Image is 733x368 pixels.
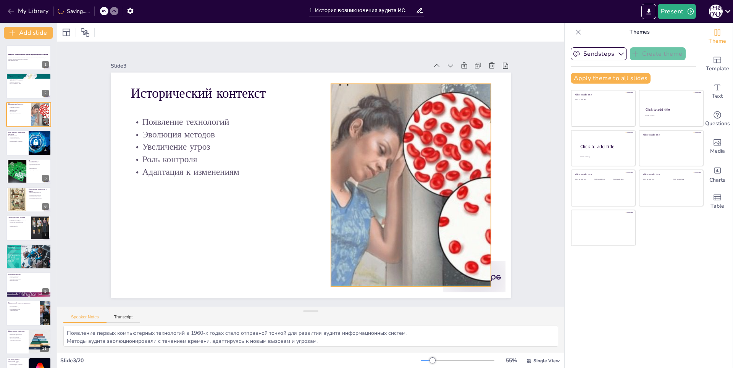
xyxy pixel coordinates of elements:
[42,175,49,182] div: 5
[8,111,29,112] p: Роль контроля
[8,81,49,82] p: Выявление уязвимостей
[630,47,686,60] button: Create theme
[29,192,49,194] p: Искусственный интеллект
[29,168,49,169] p: Выбор методов
[309,5,416,16] input: Insert title
[8,131,26,136] p: Роль аудита в управлении рисками
[29,188,49,192] p: Современные технологии в аудите
[29,163,49,165] p: Тестирование контроля
[42,90,49,97] div: 2
[8,82,49,84] p: Роль в современном мире
[107,315,140,323] button: Transcript
[42,61,49,68] div: 1
[8,84,49,86] p: Влияние на организацию
[81,28,90,37] span: Position
[613,179,630,181] div: Click to add text
[131,84,311,102] p: Исторический контекст
[6,300,51,326] div: 10
[6,130,51,155] div: 4
[8,339,26,341] p: Адаптация к изменениям
[8,276,49,277] p: Развитие технологий
[8,108,29,110] p: Эволюция методов
[709,5,723,18] div: Е [PERSON_NAME]
[8,308,38,310] p: Инвестиции в обучение
[6,45,51,70] div: 1
[42,232,49,239] div: 7
[111,62,429,69] div: Slide 3
[8,75,49,77] p: Определение аудита информационных систем
[8,245,49,247] p: Примеры успешных аудитов
[8,335,26,337] p: Программное обеспечение
[6,73,51,98] div: 2
[710,147,725,155] span: Media
[580,143,629,150] div: Click to add title
[63,326,558,347] textarea: Появление первых компьютерных технологий в 1960-х годах стало отправной точкой для развития аудит...
[29,169,49,171] p: Адаптация методов
[42,147,49,153] div: 4
[645,115,696,117] div: Click to add text
[8,138,26,139] p: Оптимизация процессов
[8,280,49,281] p: Важность обучения
[8,226,29,228] p: Доверие клиентов
[4,27,53,39] button: Add slide
[584,23,694,41] p: Themes
[658,4,696,19] button: Present
[6,102,51,127] div: 3
[8,80,49,81] p: Эффективность и безопасность
[8,251,49,253] p: Защита от кибератак
[710,202,724,210] span: Table
[29,193,49,195] p: Машинное обучение
[6,215,51,240] div: 7
[29,195,49,196] p: Автоматизация процессов
[8,330,26,332] p: Инструменты для аудита
[42,203,49,210] div: 6
[8,253,49,254] p: Важность регулярного аудита
[706,65,729,73] span: Template
[702,78,733,105] div: Add text boxes
[8,53,48,55] strong: История возникновения аудита информационных систем
[533,358,560,364] span: Single View
[40,317,49,324] div: 10
[131,153,311,166] p: Роль контроля
[8,224,29,226] p: Роль организаций
[42,260,49,267] div: 8
[702,23,733,50] div: Change the overall theme
[8,60,49,61] p: Generated with [URL]
[709,176,725,184] span: Charts
[8,139,26,141] p: Регулярность аудита
[8,217,29,219] p: Законодательные аспекты
[8,135,26,137] p: Выявление угроз
[8,305,38,307] p: Ключевой фактор
[29,162,49,163] p: Основные методы
[29,196,49,198] p: Анализ больших данных
[575,173,630,176] div: Click to add title
[8,310,38,311] p: Формальные курсы
[571,47,627,60] button: Sendsteps
[8,250,49,252] p: Оптимизация процессов
[8,365,26,366] p: Влияние на безопасность
[641,4,656,19] button: Export to PowerPoint
[42,118,49,125] div: 3
[702,50,733,78] div: Add ready made slides
[8,277,49,278] p: Новые киберугрозы
[571,73,651,84] button: Apply theme to all slides
[6,244,51,269] div: 8
[29,160,49,162] p: Методы аудита
[643,179,667,181] div: Click to add text
[709,37,726,45] span: Theme
[8,222,29,223] p: Соответствие законодательству
[8,78,49,80] p: Аудит как процесс
[29,197,49,199] p: Повышение квалификации
[63,315,107,323] button: Speaker Notes
[60,357,421,364] div: Slide 3 / 20
[8,281,49,282] p: Прогнозирование рисков
[8,107,29,108] p: Появление технологий
[131,116,311,128] p: Появление технологий
[594,179,611,181] div: Click to add text
[58,8,90,15] div: Saving......
[646,107,696,112] div: Click to add title
[8,103,29,105] p: Исторический контекст
[575,179,593,181] div: Click to add text
[8,302,38,304] p: Важность обучения специалистов
[8,141,26,142] p: Рекомендации по улучшению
